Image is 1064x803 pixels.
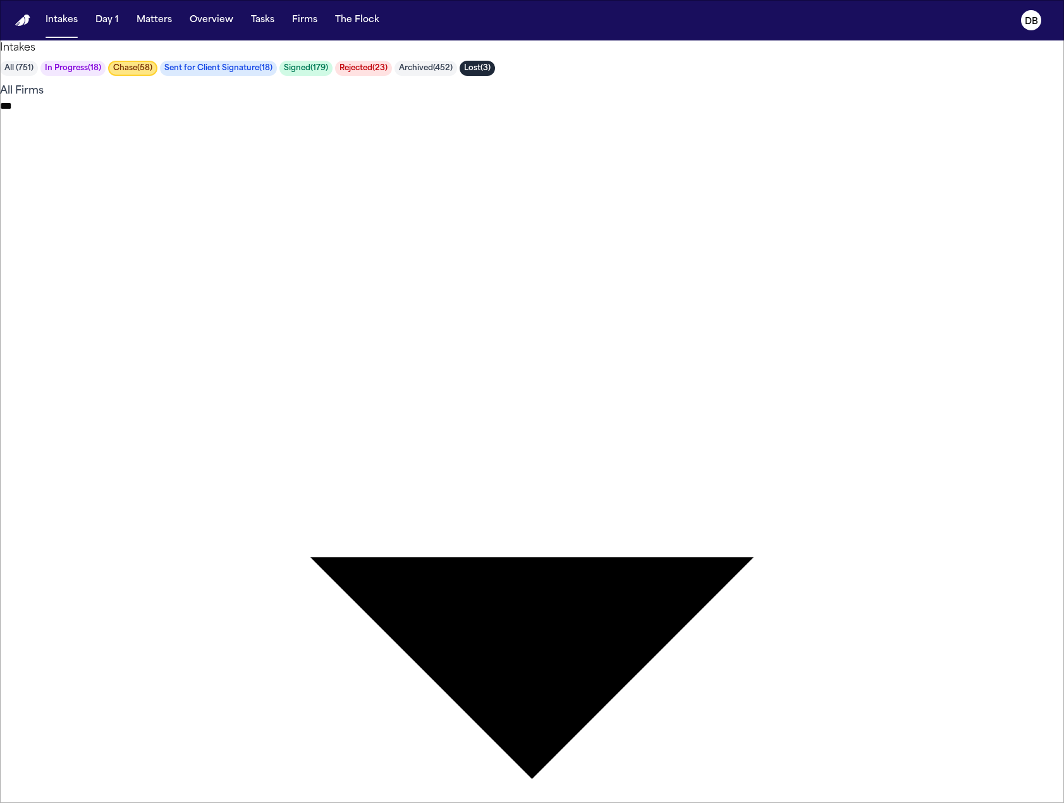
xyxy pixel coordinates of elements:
[287,9,322,32] button: Firms
[246,9,279,32] button: Tasks
[90,9,124,32] button: Day 1
[394,61,457,76] button: Archived(452)
[108,61,157,76] button: Chase(58)
[15,15,30,27] a: Home
[335,61,392,76] button: Rejected(23)
[40,61,106,76] button: In Progress(18)
[460,61,495,76] button: Lost(3)
[279,61,333,76] button: Signed(179)
[330,9,384,32] button: The Flock
[160,61,277,76] button: Sent for Client Signature(18)
[40,9,83,32] button: Intakes
[15,15,30,27] img: Finch Logo
[131,9,177,32] button: Matters
[185,9,238,32] button: Overview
